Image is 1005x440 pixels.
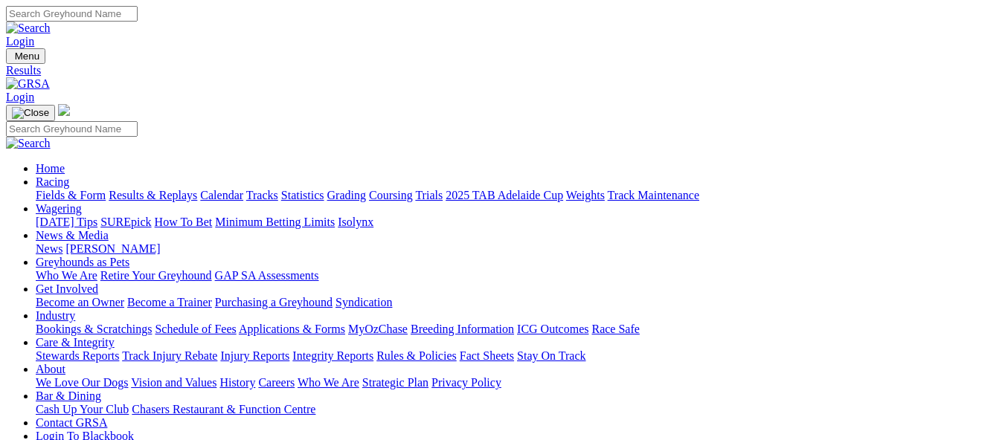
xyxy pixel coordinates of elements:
a: Home [36,162,65,175]
img: logo-grsa-white.png [58,104,70,116]
a: Results & Replays [109,189,197,201]
a: Results [6,64,999,77]
a: About [36,363,65,375]
a: Schedule of Fees [155,323,236,335]
div: Bar & Dining [36,403,999,416]
a: Bar & Dining [36,389,101,402]
a: Coursing [369,189,413,201]
a: Care & Integrity [36,336,115,349]
input: Search [6,6,138,22]
a: Fields & Form [36,189,106,201]
a: Chasers Restaurant & Function Centre [132,403,315,415]
a: Breeding Information [411,323,514,335]
a: Race Safe [591,323,639,335]
a: Applications & Forms [239,323,345,335]
a: Isolynx [338,216,373,228]
a: Racing [36,175,69,188]
a: Login [6,35,34,48]
a: Grading [327,189,366,201]
img: GRSA [6,77,50,91]
a: Weights [566,189,605,201]
a: Stewards Reports [36,349,119,362]
a: News [36,242,62,255]
a: Get Involved [36,282,98,295]
a: Retire Your Greyhound [100,269,212,282]
a: Calendar [200,189,243,201]
a: News & Media [36,229,109,242]
img: Search [6,137,51,150]
a: ICG Outcomes [517,323,588,335]
div: Care & Integrity [36,349,999,363]
a: Statistics [281,189,324,201]
span: Menu [15,51,39,62]
a: Trials [415,189,443,201]
a: Wagering [36,202,82,215]
div: Greyhounds as Pets [36,269,999,282]
a: History [219,376,255,389]
a: Become a Trainer [127,296,212,308]
a: Who We Are [298,376,359,389]
a: GAP SA Assessments [215,269,319,282]
a: Track Maintenance [608,189,699,201]
a: [PERSON_NAME] [65,242,160,255]
a: Login [6,91,34,103]
a: Track Injury Rebate [122,349,217,362]
button: Toggle navigation [6,48,45,64]
a: Greyhounds as Pets [36,256,129,268]
a: Tracks [246,189,278,201]
a: Stay On Track [517,349,585,362]
a: Vision and Values [131,376,216,389]
div: Industry [36,323,999,336]
a: Become an Owner [36,296,124,308]
a: Contact GRSA [36,416,107,429]
a: Integrity Reports [292,349,373,362]
button: Toggle navigation [6,105,55,121]
a: Privacy Policy [431,376,501,389]
a: Purchasing a Greyhound [215,296,333,308]
a: Rules & Policies [376,349,457,362]
a: Minimum Betting Limits [215,216,335,228]
a: [DATE] Tips [36,216,97,228]
a: We Love Our Dogs [36,376,128,389]
a: Bookings & Scratchings [36,323,152,335]
img: Search [6,22,51,35]
a: 2025 TAB Adelaide Cup [446,189,563,201]
div: Racing [36,189,999,202]
div: Wagering [36,216,999,229]
input: Search [6,121,138,137]
a: Careers [258,376,295,389]
a: Who We Are [36,269,97,282]
a: Cash Up Your Club [36,403,129,415]
div: About [36,376,999,389]
a: MyOzChase [348,323,408,335]
img: Close [12,107,49,119]
a: SUREpick [100,216,151,228]
a: Injury Reports [220,349,289,362]
a: Fact Sheets [460,349,514,362]
a: Strategic Plan [362,376,428,389]
a: How To Bet [155,216,213,228]
div: Get Involved [36,296,999,309]
a: Syndication [335,296,392,308]
a: Industry [36,309,75,322]
div: News & Media [36,242,999,256]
